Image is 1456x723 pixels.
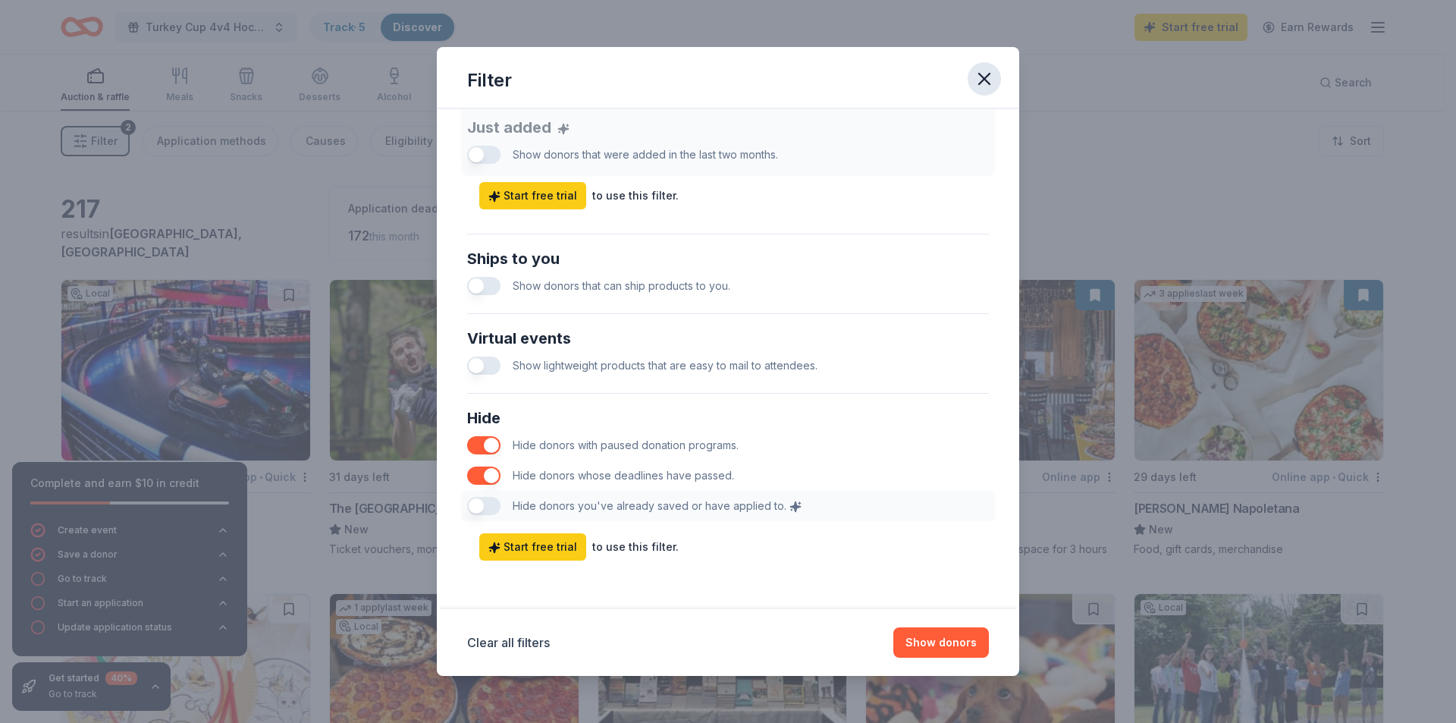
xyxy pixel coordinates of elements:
[592,538,679,556] div: to use this filter.
[513,439,739,451] span: Hide donors with paused donation programs.
[467,406,989,430] div: Hide
[467,326,989,350] div: Virtual events
[467,633,550,652] button: Clear all filters
[592,187,679,205] div: to use this filter.
[488,538,577,556] span: Start free trial
[513,359,817,372] span: Show lightweight products that are easy to mail to attendees.
[467,68,512,93] div: Filter
[513,469,734,482] span: Hide donors whose deadlines have passed.
[893,627,989,658] button: Show donors
[488,187,577,205] span: Start free trial
[513,279,730,292] span: Show donors that can ship products to you.
[479,533,586,561] a: Start free trial
[467,247,989,271] div: Ships to you
[479,182,586,209] a: Start free trial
